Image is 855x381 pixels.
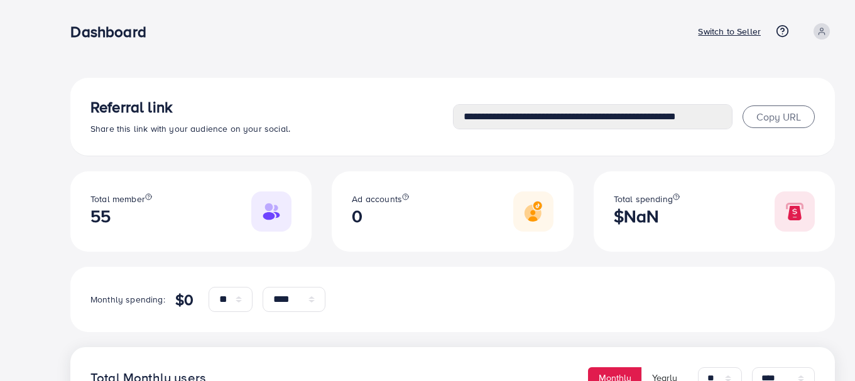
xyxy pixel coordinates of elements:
[352,206,409,227] h2: 0
[614,193,673,205] span: Total spending
[614,206,680,227] h2: $NaN
[90,206,152,227] h2: 55
[756,110,801,124] span: Copy URL
[90,98,453,116] h3: Referral link
[251,191,291,232] img: Responsive image
[175,291,193,309] h4: $0
[352,193,402,205] span: Ad accounts
[90,193,145,205] span: Total member
[743,105,815,128] button: Copy URL
[90,122,290,135] span: Share this link with your audience on your social.
[513,191,553,232] img: Responsive image
[698,24,761,39] p: Switch to Seller
[775,191,815,232] img: Responsive image
[90,292,165,307] p: Monthly spending:
[70,23,156,41] h3: Dashboard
